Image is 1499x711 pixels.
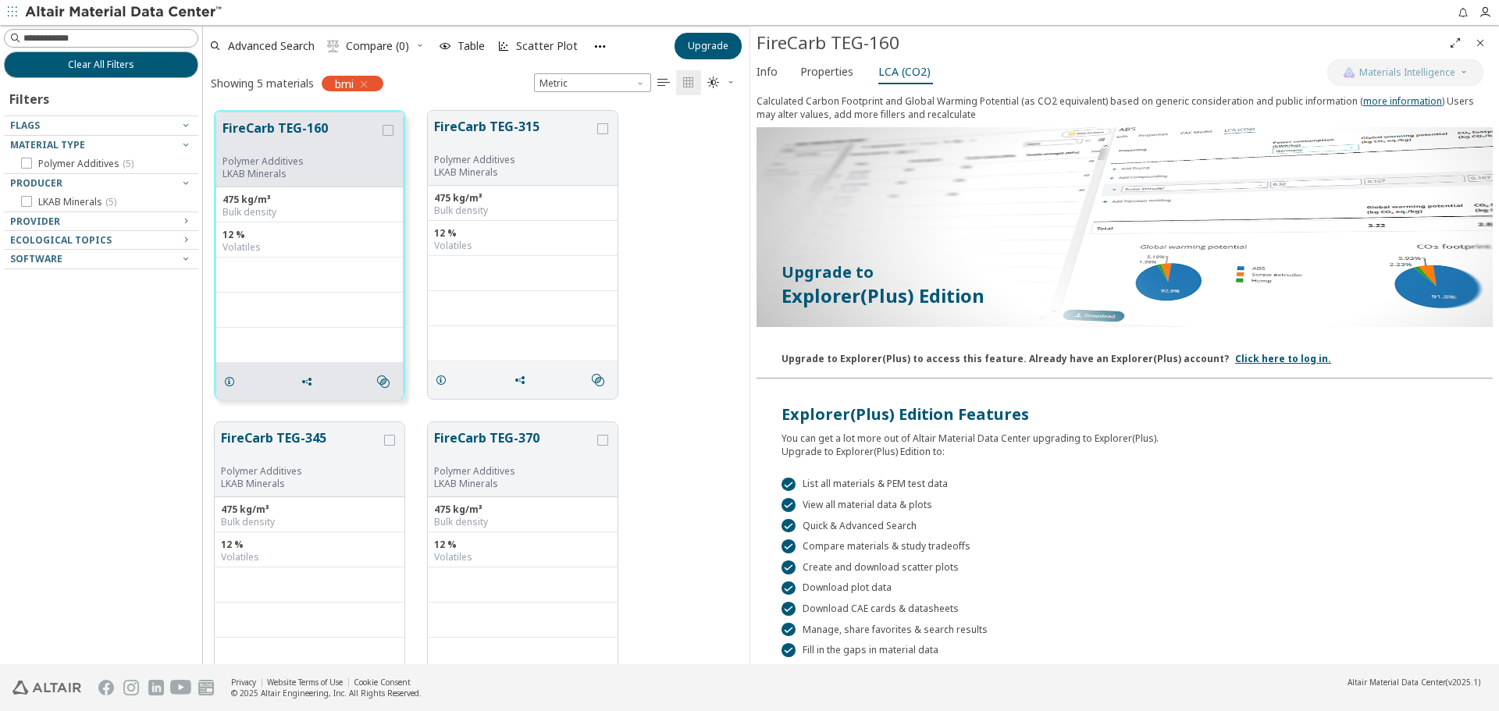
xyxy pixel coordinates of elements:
div:  [782,643,796,657]
div:  [782,664,796,678]
img: AI Copilot [1343,66,1355,79]
div: © 2025 Altair Engineering, Inc. All Rights Reserved. [231,688,422,699]
div: Fill in the gaps in material data [782,643,1468,657]
div: Download CAE cards & datasheets [782,602,1468,616]
span: ( 5 ) [105,195,116,208]
span: Ecological Topics [10,233,112,247]
img: Altair Material Data Center [25,5,224,20]
div: Create and download scatter plots [782,560,1468,574]
button: Flags [4,116,198,135]
div: Explorer(Plus) Edition Features [782,403,1468,425]
button: Details [216,366,249,397]
button: Share [507,364,539,396]
span: Polymer Additives [38,158,134,170]
span: Table [458,41,485,52]
button: Share [294,366,326,397]
span: LKAB Minerals [38,196,116,208]
div:  [782,478,796,492]
div: Volatiles [221,551,398,563]
button: Similar search [370,366,403,397]
div: Upgrade to Explorer(Plus) to access this feature. Already have an Explorer(Plus) account? [782,346,1229,365]
button: Material Type [4,136,198,155]
button: Similar search [585,364,618,396]
div: 12 % [434,227,611,240]
i:  [682,76,695,89]
div: Filters [4,78,57,116]
button: Provider [4,212,198,231]
span: Upgrade [688,40,728,52]
i:  [657,76,670,89]
img: Paywall-GWP-dark [757,127,1493,327]
p: LKAB Minerals [434,166,594,179]
div:  [782,560,796,574]
span: Altair Material Data Center [1348,677,1446,688]
span: Provider [10,215,60,228]
div: View all material data & plots [782,498,1468,512]
span: ( 5 ) [123,157,134,170]
button: Close [1468,30,1493,55]
div: Polymer Additives [434,154,594,166]
button: Full Screen [1443,30,1468,55]
div: Volatiles [434,240,611,252]
span: Info [757,59,778,84]
div: Calculated Carbon Footprint and Global Warming Potential (as CO2 equivalent) based on generic con... [757,94,1493,127]
div: Unit System [534,73,651,92]
p: LKAB Minerals [434,478,594,490]
div: 12 % [221,539,398,551]
div: grid [203,99,749,664]
div:  [782,539,796,553]
button: Ecological Topics [4,231,198,250]
button: AI CopilotMaterials Intelligence [1327,59,1483,86]
div: 475 kg/m³ [221,503,398,516]
i:  [707,76,720,89]
p: Explorer(Plus) Edition [782,283,1468,308]
div: Manage, share favorites & search results [782,623,1468,637]
button: Upgrade [675,33,742,59]
p: LKAB Minerals [221,478,381,490]
span: Producer [10,176,62,190]
span: Clear All Filters [68,59,134,71]
span: Material Type [10,138,85,151]
button: Clear All Filters [4,52,198,78]
a: Click here to log in. [1235,352,1331,365]
i:  [327,40,340,52]
button: Tile View [676,70,701,95]
div:  [782,581,796,595]
button: FireCarb TEG-370 [434,428,594,465]
div: Polymer Additives [434,465,594,478]
span: Flags [10,119,40,132]
p: LKAB Minerals [223,168,379,180]
div: (v2025.1) [1348,677,1480,688]
div: Polymer Additives [221,465,381,478]
button: Theme [701,70,742,95]
span: Metric [534,73,651,92]
div: Compare materials & study tradeoffs [782,539,1468,553]
div: Bulk density [434,204,611,217]
div: 12 % [434,539,611,551]
div: Bulk density [434,516,611,528]
div: Showing 5 materials [211,76,314,91]
span: Software [10,252,62,265]
div:  [782,623,796,637]
button: FireCarb TEG-345 [221,428,381,465]
a: Privacy [231,677,256,688]
div: Quick & Advanced Search [782,519,1468,533]
img: Altair Engineering [12,681,81,695]
i:  [377,375,390,388]
button: Table View [651,70,676,95]
span: Materials Intelligence [1359,66,1455,79]
div: Volatiles [223,241,397,254]
button: FireCarb TEG-315 [434,117,594,154]
div: Bulk density [223,206,397,219]
p: Upgrade to [782,261,1468,283]
span: Properties [800,59,853,84]
a: Website Terms of Use [267,677,343,688]
div: 475 kg/m³ [434,503,611,516]
div: Volatiles [434,551,611,563]
div: 12 % [223,229,397,241]
div: Download plot data [782,581,1468,595]
div: Bulk density [221,516,398,528]
button: Software [4,250,198,268]
div: 475 kg/m³ [434,192,611,204]
span: Compare (0) [346,41,409,52]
